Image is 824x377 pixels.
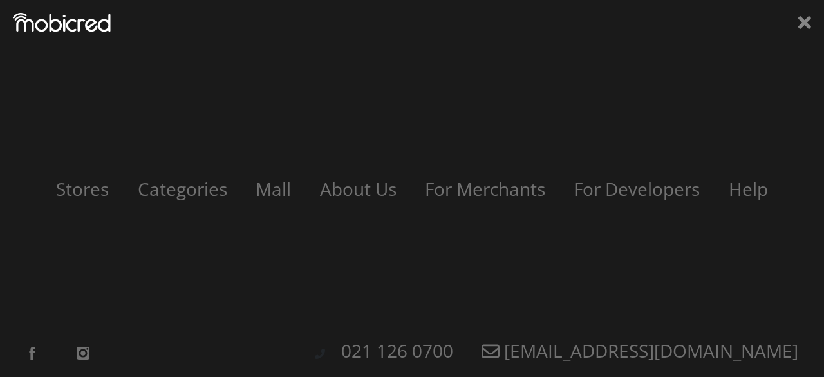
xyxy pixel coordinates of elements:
a: About Us [307,177,409,201]
a: For Merchants [412,177,558,201]
a: [EMAIL_ADDRESS][DOMAIN_NAME] [469,338,811,363]
a: Stores [43,177,122,201]
a: For Developers [561,177,713,201]
img: Mobicred [13,13,111,32]
a: Mall [243,177,304,201]
a: Categories [125,177,240,201]
a: 021 126 0700 [328,338,466,363]
a: Help [716,177,781,201]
